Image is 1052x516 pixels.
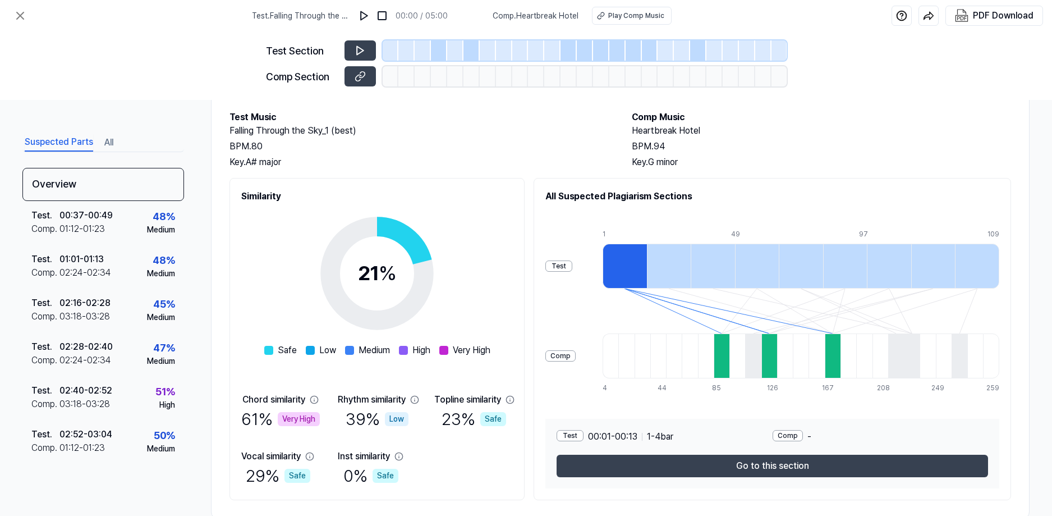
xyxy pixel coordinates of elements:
[385,412,408,426] div: Low
[632,111,1012,124] h2: Comp Music
[379,261,397,285] span: %
[266,69,338,84] div: Comp Section
[31,384,59,398] div: Test .
[923,10,934,21] img: share
[59,340,113,354] div: 02:28 - 02:40
[412,344,430,357] span: High
[147,224,175,236] div: Medium
[153,209,175,224] div: 48 %
[242,393,305,407] div: Chord similarity
[229,140,609,153] div: BPM. 80
[278,344,297,357] span: Safe
[147,355,175,367] div: Medium
[59,296,111,310] div: 02:16 - 02:28
[773,430,803,441] div: Comp
[877,383,893,393] div: 208
[229,124,609,138] h2: Falling Through the Sky_1 (best)
[159,399,175,411] div: High
[953,6,1036,25] button: PDF Download
[147,312,175,323] div: Medium
[31,354,59,367] div: Comp .
[359,344,390,357] span: Medium
[986,383,999,393] div: 259
[632,156,1012,169] div: Key. G minor
[266,43,338,58] div: Test Section
[246,463,310,488] div: 29 %
[31,209,59,222] div: Test .
[241,190,513,203] h2: Similarity
[603,383,618,393] div: 4
[373,469,398,483] div: Safe
[396,10,448,22] div: 00:00 / 05:00
[252,10,351,22] span: Test . Falling Through the Sky_1 (best)
[284,469,310,483] div: Safe
[104,134,113,152] button: All
[545,350,576,362] div: Comp
[59,266,111,280] div: 02:24 - 02:34
[31,398,59,411] div: Comp .
[59,428,112,441] div: 02:52 - 03:04
[31,222,59,236] div: Comp .
[31,253,59,266] div: Test .
[376,10,388,21] img: stop
[31,428,59,441] div: Test .
[153,296,175,312] div: 45 %
[896,10,907,21] img: help
[343,463,398,488] div: 0 %
[987,229,999,239] div: 109
[480,412,506,426] div: Safe
[453,344,490,357] span: Very High
[773,430,989,444] div: -
[147,443,175,455] div: Medium
[241,450,301,463] div: Vocal similarity
[25,134,93,152] button: Suspected Parts
[31,266,59,280] div: Comp .
[31,296,59,310] div: Test .
[155,384,175,399] div: 51 %
[442,407,506,432] div: 23 %
[973,8,1033,23] div: PDF Download
[241,407,320,432] div: 61 %
[229,111,609,124] h2: Test Music
[658,383,673,393] div: 44
[767,383,783,393] div: 126
[153,340,175,355] div: 47 %
[59,310,110,323] div: 03:18 - 03:28
[859,229,903,239] div: 97
[603,229,647,239] div: 1
[278,412,320,426] div: Very High
[608,11,664,21] div: Play Comp Music
[632,140,1012,153] div: BPM. 94
[229,156,609,169] div: Key. A# major
[434,393,501,407] div: Topline similarity
[153,253,175,268] div: 48 %
[822,383,838,393] div: 167
[31,340,59,354] div: Test .
[731,229,775,239] div: 49
[59,222,105,236] div: 01:12 - 01:23
[31,310,59,323] div: Comp .
[338,393,406,407] div: Rhythm similarity
[154,428,175,443] div: 50 %
[588,430,637,444] span: 00:01 - 00:13
[557,430,584,441] div: Test
[358,258,397,289] div: 21
[545,190,999,203] h2: All Suspected Plagiarism Sections
[592,7,672,25] button: Play Comp Music
[59,398,110,411] div: 03:18 - 03:28
[59,253,104,266] div: 01:01 - 01:13
[632,124,1012,138] h2: Heartbreak Hotel
[319,344,336,357] span: Low
[59,354,111,367] div: 02:24 - 02:34
[338,450,390,463] div: Inst similarity
[557,455,988,477] button: Go to this section
[647,430,673,444] span: 1 - 4 bar
[31,441,59,455] div: Comp .
[931,383,947,393] div: 249
[955,9,968,22] img: PDF Download
[493,10,578,22] span: Comp . Heartbreak Hotel
[359,10,370,21] img: play
[346,407,408,432] div: 39 %
[59,384,112,398] div: 02:40 - 02:52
